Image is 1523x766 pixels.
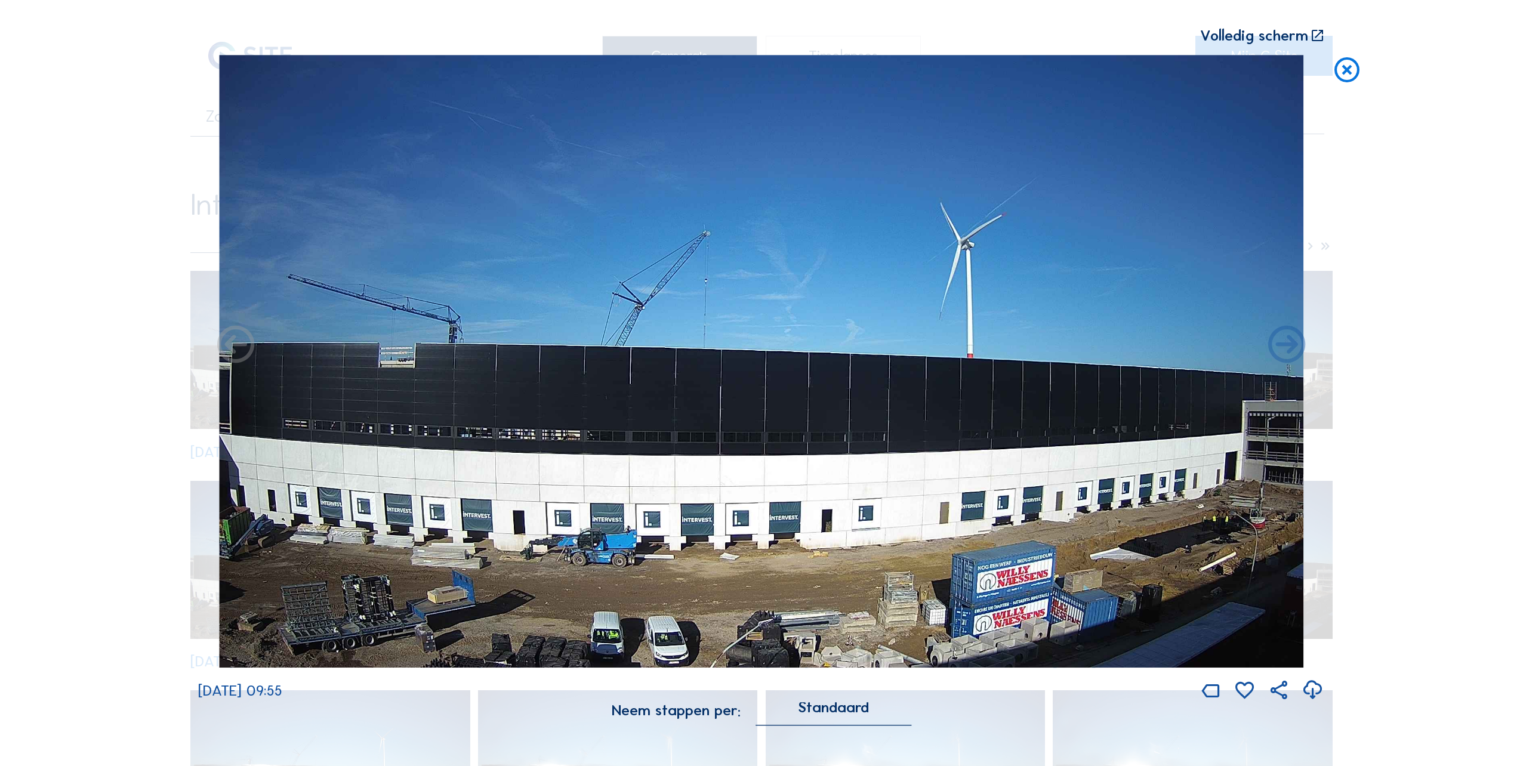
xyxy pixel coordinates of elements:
img: Image [220,55,1304,668]
i: Back [1265,323,1309,368]
div: Standaard [756,702,911,724]
div: Volledig scherm [1200,28,1308,44]
div: Neem stappen per: [612,703,741,718]
i: Forward [214,323,258,368]
div: Standaard [798,702,869,713]
span: [DATE] 09:55 [198,682,282,700]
